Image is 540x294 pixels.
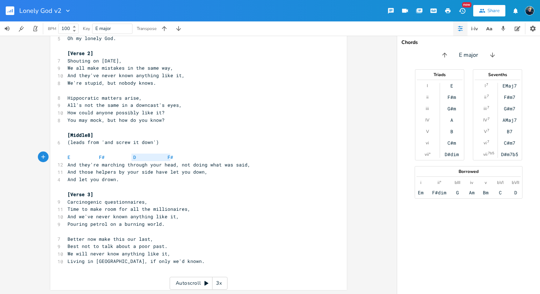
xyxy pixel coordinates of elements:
div: Triads [415,73,464,77]
span: Lonely God v2 [19,8,61,14]
img: Stew Dean [525,6,534,15]
div: iii [426,106,429,111]
div: I [485,83,486,89]
div: i [420,180,421,185]
div: IV [483,117,487,123]
span: E major [459,51,478,59]
div: IV [425,117,429,123]
div: Transpose [137,26,156,31]
div: Borrowed [415,169,522,174]
div: B [450,129,453,134]
button: New [455,4,469,17]
span: Better now make this our last, [67,236,153,242]
div: vi [426,140,429,146]
sup: 7 [487,116,490,122]
div: I [427,83,428,89]
div: C [499,190,502,195]
div: bIII [455,180,460,185]
span: All's not the same in a downcast's eyes, [67,102,182,108]
div: New [462,2,471,8]
div: V [484,129,487,134]
span: And those helpers by your side have let you down, [67,169,207,175]
div: iii [484,106,487,111]
span: [Middle8] [67,132,93,138]
div: G#m7 [504,106,515,111]
sup: 7 [486,82,488,88]
div: Sevenths [473,73,522,77]
div: Autoscroll [170,277,227,290]
div: C#m7 [504,140,515,146]
div: G [456,190,459,195]
div: C#m [447,140,456,146]
div: Share [487,8,500,14]
span: And they've never known anything like it, [67,72,185,79]
span: D [133,154,136,160]
span: Carcinogenic questionnaires, [67,199,147,205]
span: And they're marching through your head, not doing what was said, [67,161,250,168]
span: E [67,154,70,160]
div: Chords [401,40,536,45]
span: How could anyone possibly like it? [67,109,165,116]
span: Time to make room for all the millionaires, [67,206,190,212]
div: F#m [447,94,456,100]
sup: 7b5 [488,150,494,156]
div: vii° [425,151,430,157]
span: We all make mistakes in the same way, [67,65,173,71]
span: E major [95,25,111,32]
div: v [485,180,487,185]
div: Bm [483,190,489,195]
span: [Verse 3] [67,191,93,198]
span: Living in [GEOGRAPHIC_DATA], if only we'd known. [67,258,205,264]
div: EMaj7 [502,83,517,89]
div: V [426,129,429,134]
div: ii [426,94,429,100]
div: D#dim [445,151,459,157]
sup: 7 [487,128,489,133]
span: Best not to talk about a poor past. [67,243,167,249]
div: BPM [48,27,56,31]
span: (leads from 'and screw it down') [67,139,159,145]
div: bVII [512,180,519,185]
button: Share [473,5,505,16]
sup: 7 [487,105,489,110]
span: F# [99,154,105,160]
sup: 7 [487,93,489,99]
div: G#m [447,106,456,111]
div: E [450,83,453,89]
span: F# [167,154,173,160]
span: And we've never known anything like it, [67,213,179,220]
div: vii [483,151,487,157]
sup: 7 [487,139,489,145]
div: B7 [507,129,512,134]
span: Oh my lonely God. [67,35,116,41]
div: 3x [212,277,225,290]
span: And let you drown. [67,176,119,183]
div: ii° [437,180,441,185]
div: ii [484,94,486,100]
div: F#dim [432,190,446,195]
div: D#m7b5 [501,151,518,157]
span: We're stupid, but nobody knows. [67,80,156,86]
div: D [514,190,517,195]
span: Pouring petrol on a burning world. [67,221,165,227]
span: We will never know anything like it, [67,250,170,257]
span: You may mock, but how do you know? [67,117,165,123]
div: vi [484,140,487,146]
div: F#m7 [504,94,515,100]
span: Shouting on [DATE], [67,58,122,64]
div: bVI [497,180,504,185]
span: Hippocratic matters arise, [67,95,142,101]
div: Em [418,190,424,195]
div: Key [83,26,90,31]
div: iv [470,180,473,185]
div: A [450,117,453,123]
div: AMaj7 [502,117,517,123]
span: [Verse 2] [67,50,93,56]
div: Am [469,190,475,195]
